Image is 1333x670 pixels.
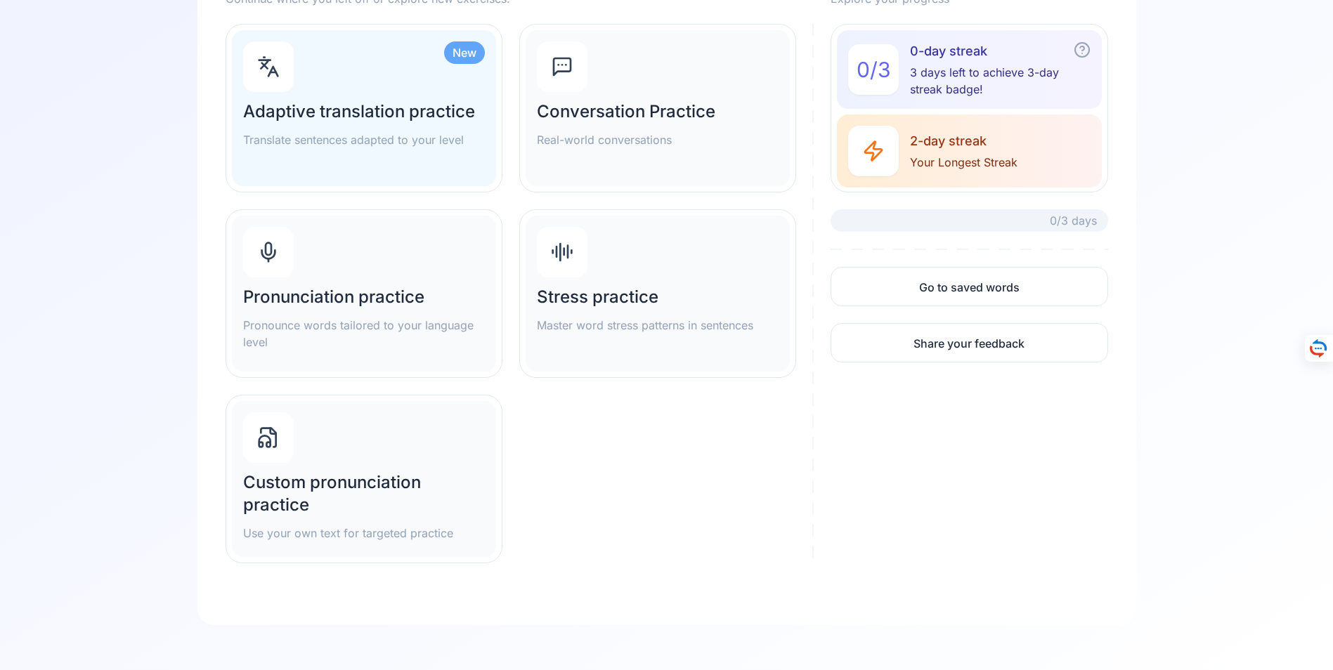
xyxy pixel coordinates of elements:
[910,131,1017,151] span: 2-day streak
[537,317,779,334] p: Master word stress patterns in sentences
[831,267,1107,306] a: Go to saved words
[910,41,1090,61] span: 0-day streak
[243,131,485,148] p: Translate sentences adapted to your level
[226,209,502,378] a: Pronunciation practicePronounce words tailored to your language level
[243,471,485,516] h2: Custom pronunciation practice
[243,286,485,308] h2: Pronunciation practice
[243,100,485,123] h2: Adaptive translation practice
[226,395,502,563] a: Custom pronunciation practiceUse your own text for targeted practice
[226,24,502,192] a: NewAdaptive translation practiceTranslate sentences adapted to your level
[537,131,779,148] p: Real-world conversations
[444,41,485,64] div: New
[519,24,796,192] a: Conversation PracticeReal-world conversations
[910,154,1017,171] span: Your Longest Streak
[519,209,796,378] a: Stress practiceMaster word stress patterns in sentences
[910,64,1090,98] span: 3 days left to achieve 3-day streak badge!
[831,323,1107,362] a: Share your feedback
[243,317,485,350] p: Pronounce words tailored to your language level
[537,286,779,308] h2: Stress practice
[243,525,485,541] p: Use your own text for targeted practice
[1050,212,1097,229] span: 0/3 days
[537,100,779,123] h2: Conversation Practice
[857,57,891,82] span: 0 / 3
